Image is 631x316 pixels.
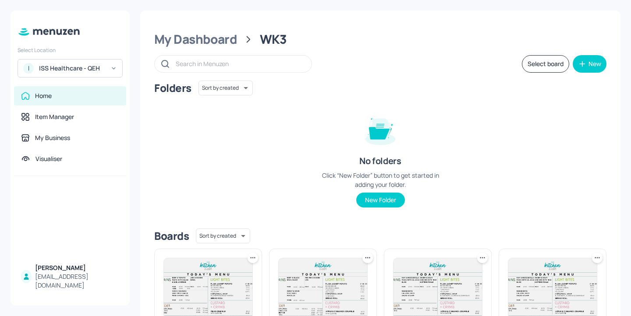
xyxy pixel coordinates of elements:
[196,227,250,245] div: Sort by created
[356,193,405,207] button: New Folder
[522,55,569,73] button: Select board
[35,112,74,121] div: Item Manager
[35,272,119,290] div: [EMAIL_ADDRESS][DOMAIN_NAME]
[35,91,52,100] div: Home
[35,263,119,272] div: [PERSON_NAME]
[176,57,303,70] input: Search in Menuzen
[315,171,446,189] div: Click “New Folder” button to get started in adding your folder.
[154,32,237,47] div: My Dashboard
[35,133,70,142] div: My Business
[18,46,123,54] div: Select Location
[588,61,601,67] div: New
[260,32,287,47] div: WK3
[39,64,105,73] div: ISS Healthcare - QEH
[359,155,401,167] div: No folders
[154,81,191,95] div: Folders
[23,63,34,74] div: I
[573,55,606,73] button: New
[154,229,189,243] div: Boards
[358,108,402,151] img: folder-empty
[35,154,62,163] div: Visualiser
[199,79,253,97] div: Sort by created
